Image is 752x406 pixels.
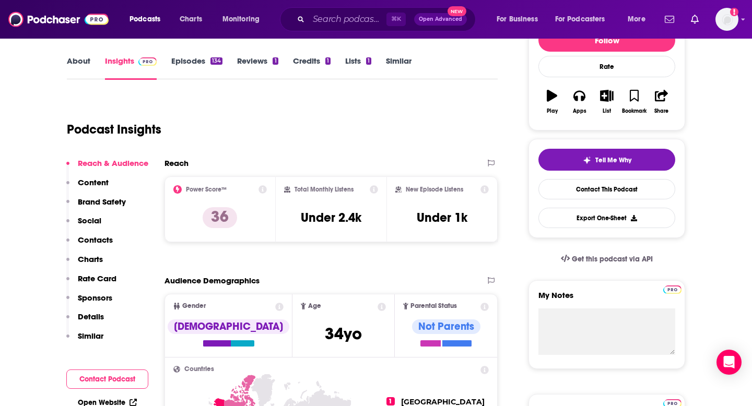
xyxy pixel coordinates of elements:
[566,83,593,121] button: Apps
[497,12,538,27] span: For Business
[386,397,395,405] span: 1
[325,57,331,65] div: 1
[66,197,126,216] button: Brand Safety
[290,7,486,31] div: Search podcasts, credits, & more...
[661,10,678,28] a: Show notifications dropdown
[663,284,681,294] a: Pro website
[538,179,675,199] a: Contact This Podcast
[78,254,103,264] p: Charts
[203,207,237,228] p: 36
[595,156,631,164] span: Tell Me Why
[295,186,354,193] h2: Total Monthly Listens
[448,6,466,16] span: New
[410,303,457,309] span: Parental Status
[78,216,101,225] p: Social
[419,17,462,22] span: Open Advanced
[583,156,591,164] img: tell me why sparkle
[210,57,222,65] div: 134
[628,12,645,27] span: More
[573,108,586,114] div: Apps
[538,56,675,77] div: Rate
[78,177,109,187] p: Content
[66,177,109,197] button: Content
[237,56,278,80] a: Reviews1
[130,12,160,27] span: Podcasts
[538,29,675,52] button: Follow
[412,319,480,334] div: Not Parents
[308,303,321,309] span: Age
[489,11,551,28] button: open menu
[648,83,675,121] button: Share
[182,303,206,309] span: Gender
[66,293,112,312] button: Sponsors
[414,13,467,26] button: Open AdvancedNew
[716,350,742,375] div: Open Intercom Messenger
[555,12,605,27] span: For Podcasters
[273,57,278,65] div: 1
[366,57,371,65] div: 1
[122,11,174,28] button: open menu
[168,319,289,334] div: [DEMOGRAPHIC_DATA]
[654,108,668,114] div: Share
[715,8,738,31] img: User Profile
[78,331,103,341] p: Similar
[66,254,103,273] button: Charts
[406,186,463,193] h2: New Episode Listens
[186,186,227,193] h2: Power Score™
[222,12,260,27] span: Monitoring
[180,12,202,27] span: Charts
[8,9,109,29] img: Podchaser - Follow, Share and Rate Podcasts
[345,56,371,80] a: Lists1
[173,11,208,28] a: Charts
[715,8,738,31] button: Show profile menu
[538,290,675,308] label: My Notes
[663,285,681,294] img: Podchaser Pro
[164,276,260,285] h2: Audience Demographics
[67,56,90,80] a: About
[78,293,112,303] p: Sponsors
[66,331,103,350] button: Similar
[171,56,222,80] a: Episodes134
[164,158,189,168] h2: Reach
[215,11,273,28] button: open menu
[78,158,148,168] p: Reach & Audience
[184,366,214,373] span: Countries
[66,273,116,293] button: Rate Card
[66,312,104,331] button: Details
[593,83,620,121] button: List
[538,208,675,228] button: Export One-Sheet
[622,108,647,114] div: Bookmark
[417,210,467,225] h3: Under 1k
[78,312,104,321] p: Details
[553,246,661,272] a: Get this podcast via API
[66,369,148,389] button: Contact Podcast
[730,8,738,16] svg: Add a profile image
[548,11,620,28] button: open menu
[538,149,675,171] button: tell me why sparkleTell Me Why
[138,57,157,66] img: Podchaser Pro
[301,210,361,225] h3: Under 2.4k
[572,255,653,264] span: Get this podcast via API
[105,56,157,80] a: InsightsPodchaser Pro
[538,83,566,121] button: Play
[66,158,148,177] button: Reach & Audience
[386,13,406,26] span: ⌘ K
[78,273,116,283] p: Rate Card
[620,11,659,28] button: open menu
[715,8,738,31] span: Logged in as jhutchinson
[67,122,161,137] h1: Podcast Insights
[66,235,113,254] button: Contacts
[687,10,703,28] a: Show notifications dropdown
[78,235,113,245] p: Contacts
[293,56,331,80] a: Credits1
[603,108,611,114] div: List
[325,324,362,344] span: 34 yo
[547,108,558,114] div: Play
[386,56,412,80] a: Similar
[66,216,101,235] button: Social
[620,83,648,121] button: Bookmark
[78,197,126,207] p: Brand Safety
[309,11,386,28] input: Search podcasts, credits, & more...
